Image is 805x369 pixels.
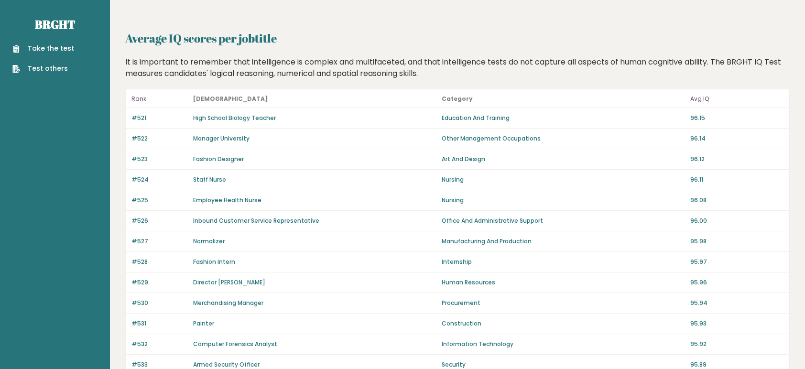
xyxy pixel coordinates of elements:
[193,360,260,369] a: Armed Security Officer
[125,30,790,47] h2: Average IQ scores per jobtitle
[690,299,783,307] p: 95.94
[131,134,187,143] p: #522
[442,340,685,348] p: Information Technology
[690,360,783,369] p: 95.89
[193,175,226,184] a: Staff Nurse
[690,155,783,163] p: 96.12
[442,114,685,122] p: Education And Training
[131,258,187,266] p: #528
[131,114,187,122] p: #521
[442,258,685,266] p: Internship
[690,134,783,143] p: 96.14
[131,319,187,328] p: #531
[442,155,685,163] p: Art And Design
[131,155,187,163] p: #523
[131,196,187,205] p: #525
[122,56,794,79] div: It is important to remember that intelligence is complex and multifaceted, and that intelligence ...
[690,278,783,287] p: 95.96
[35,17,75,32] a: Brght
[690,114,783,122] p: 96.15
[193,114,276,122] a: High School Biology Teacher
[131,278,187,287] p: #529
[442,319,685,328] p: Construction
[442,299,685,307] p: Procurement
[442,196,685,205] p: Nursing
[442,175,685,184] p: Nursing
[131,299,187,307] p: #530
[690,258,783,266] p: 95.97
[131,93,187,105] p: Rank
[690,175,783,184] p: 96.11
[690,340,783,348] p: 95.92
[193,237,225,245] a: Normalizer
[131,340,187,348] p: #532
[442,278,685,287] p: Human Resources
[690,217,783,225] p: 96.00
[193,258,235,266] a: Fashion Intern
[131,237,187,246] p: #527
[193,278,265,286] a: Director [PERSON_NAME]
[442,95,473,103] b: Category
[193,155,244,163] a: Fashion Designer
[12,43,74,54] a: Take the test
[12,64,74,74] a: Test others
[193,340,277,348] a: Computer Forensics Analyst
[193,196,261,204] a: Employee Health Nurse
[690,237,783,246] p: 95.98
[193,134,250,142] a: Manager University
[442,360,685,369] p: Security
[193,95,268,103] b: [DEMOGRAPHIC_DATA]
[193,319,214,327] a: Painter
[193,217,319,225] a: Inbound Customer Service Representative
[131,360,187,369] p: #533
[442,237,685,246] p: Manufacturing And Production
[690,196,783,205] p: 96.08
[690,93,783,105] p: Avg IQ
[131,217,187,225] p: #526
[442,134,685,143] p: Other Management Occupations
[131,175,187,184] p: #524
[690,319,783,328] p: 95.93
[193,299,263,307] a: Merchandising Manager
[442,217,685,225] p: Office And Administrative Support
